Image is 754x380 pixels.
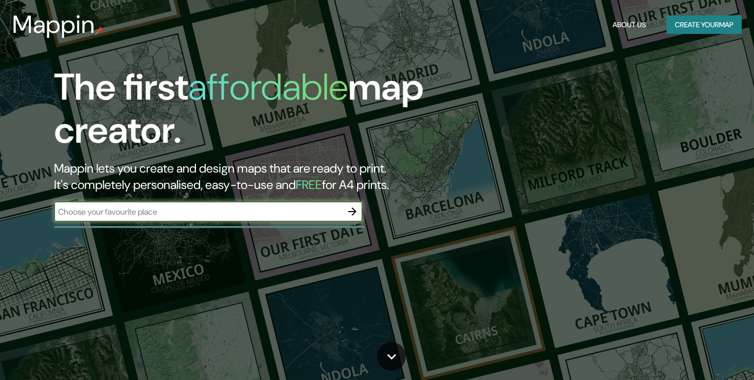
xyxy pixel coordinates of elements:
h1: The first map creator. [54,66,431,160]
h3: Mappin [12,10,95,39]
h5: FREE [296,177,322,193]
button: About Us [608,15,650,34]
h1: affordable [188,63,348,111]
h2: Mappin lets you create and design maps that are ready to print. It's completely personalised, eas... [54,160,431,193]
img: mappin-pin [95,27,103,35]
button: Create yourmap [667,15,742,34]
input: Choose your favourite place [54,206,342,218]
